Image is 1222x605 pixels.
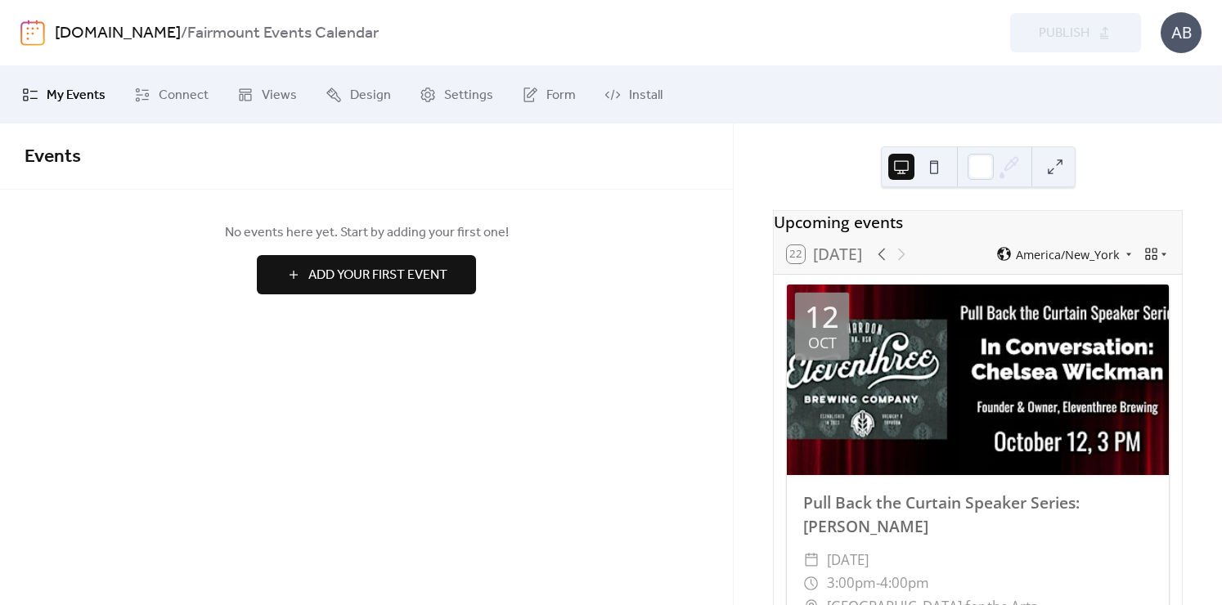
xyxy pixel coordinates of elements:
b: Fairmount Events Calendar [187,18,379,49]
a: Pull Back the Curtain Speaker Series: [PERSON_NAME] [803,491,1080,537]
a: Design [313,73,403,117]
span: - [876,571,880,595]
span: 3:00pm [827,571,876,595]
span: Form [546,86,576,105]
div: AB [1161,12,1202,53]
span: America/New_York [1016,249,1120,260]
div: Oct [808,335,837,350]
span: Events [25,139,81,175]
span: [DATE] [827,549,869,572]
a: Connect [122,73,221,117]
a: Form [510,73,588,117]
a: My Events [10,73,118,117]
span: Add Your First Event [308,266,447,285]
span: Settings [444,86,493,105]
a: Install [592,73,675,117]
a: [DOMAIN_NAME] [55,18,181,49]
span: Connect [159,86,209,105]
a: Views [225,73,309,117]
div: ​ [803,549,819,572]
a: Add Your First Event [25,255,708,294]
span: My Events [47,86,106,105]
span: Views [262,86,297,105]
span: Design [350,86,391,105]
div: ​ [803,571,819,595]
a: Settings [407,73,505,117]
div: 12 [805,302,839,332]
button: Add Your First Event [257,255,476,294]
span: No events here yet. Start by adding your first one! [25,223,708,243]
b: / [181,18,187,49]
div: Upcoming events [774,211,1182,235]
img: logo [20,20,45,46]
span: 4:00pm [880,571,929,595]
span: Install [629,86,663,105]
